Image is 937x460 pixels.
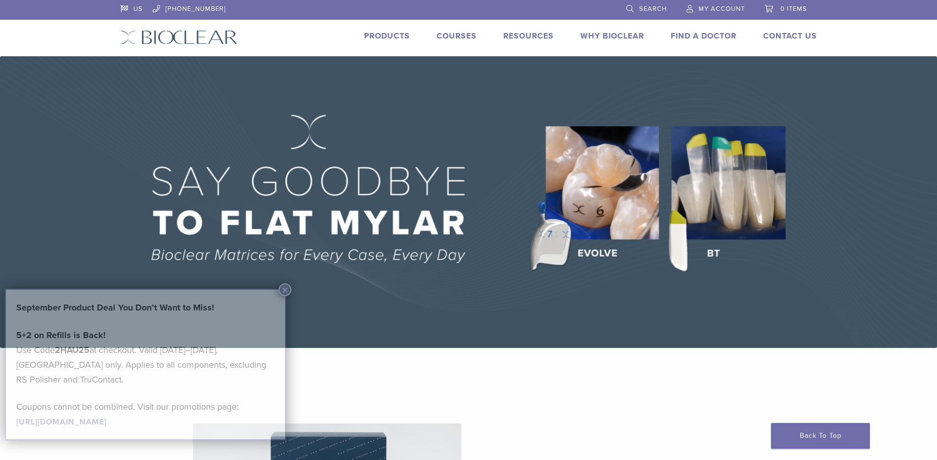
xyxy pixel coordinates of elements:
strong: 5+2 on Refills is Back! [16,330,106,341]
a: Find A Doctor [671,31,736,41]
span: 0 items [780,5,807,13]
span: Search [639,5,667,13]
strong: September Product Deal You Don’t Want to Miss! [16,302,214,313]
a: Resources [503,31,554,41]
a: Contact Us [763,31,817,41]
span: My Account [698,5,745,13]
strong: 2HAU25 [55,345,89,355]
a: Courses [437,31,477,41]
a: Products [364,31,410,41]
img: Bioclear [121,30,238,44]
a: [URL][DOMAIN_NAME] [16,417,107,427]
a: Why Bioclear [580,31,644,41]
p: Use Code at checkout. Valid [DATE]–[DATE], [GEOGRAPHIC_DATA] only. Applies to all components, exc... [16,328,275,387]
p: Coupons cannot be combined. Visit our promotions page: [16,399,275,429]
a: Back To Top [771,423,870,449]
button: Close [279,283,291,296]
